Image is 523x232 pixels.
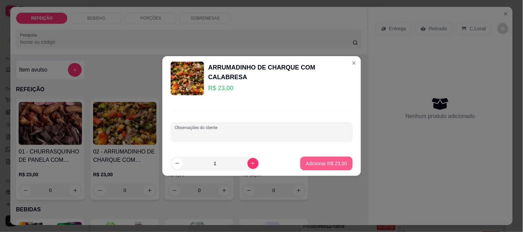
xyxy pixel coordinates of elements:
[172,158,183,169] button: decrease-product-quantity
[175,125,220,130] label: Observações do cliente
[306,160,347,167] p: Adicionar R$ 23,00
[248,158,259,169] button: increase-product-quantity
[171,62,204,95] img: product-image
[175,131,349,138] input: Observações do cliente
[349,57,360,68] button: Close
[300,157,352,170] button: Adicionar R$ 23,00
[208,83,352,93] p: R$ 23,00
[208,63,352,82] div: ARRUMADINHO DE CHARQUE COM CALABRESA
